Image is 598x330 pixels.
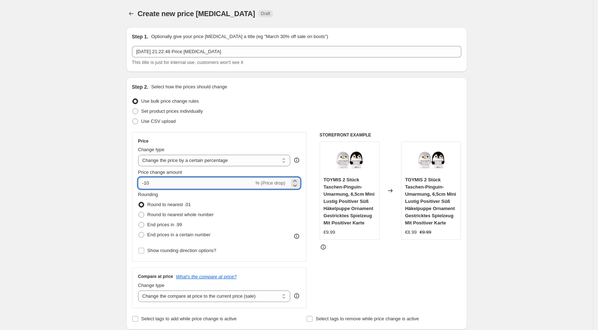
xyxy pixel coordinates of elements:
button: Price change jobs [126,9,136,19]
span: Use CSV upload [141,118,176,124]
h3: Price [138,138,149,144]
span: This title is just for internal use, customers won't see it [132,60,243,65]
span: Show rounding direction options? [147,248,216,253]
div: help [293,157,300,164]
p: Select how the prices should change [151,83,227,90]
h2: Step 2. [132,83,149,90]
span: Round to nearest whole number [147,212,214,217]
span: End prices in .99 [147,222,182,227]
h6: STOREFRONT EXAMPLE [320,132,461,138]
p: Optionally give your price [MEDICAL_DATA] a title (eg "March 30% off sale on boots") [151,33,328,40]
span: Use bulk price change rules [141,98,199,104]
input: -15 [138,177,254,189]
span: % (Price drop) [255,180,285,186]
strike: €9.99 [420,229,432,236]
span: Select tags to add while price change is active [141,316,237,321]
h2: Step 1. [132,33,149,40]
div: help [293,292,300,299]
span: End prices in a certain number [147,232,211,237]
input: 30% off holiday sale [132,46,461,57]
div: €8.99 [405,229,417,236]
img: 61oystrAXqL_80x.jpg [417,145,446,174]
span: Change type [138,283,165,288]
span: Rounding [138,192,158,197]
span: Round to nearest .01 [147,202,191,207]
span: Draft [261,11,270,17]
span: Change type [138,147,165,152]
span: TOYMIS 2 Stück Taschen-Pinguin-Umarmung, 6,5cm Mini Lustig Positiver Süß Häkelpuppe Ornament Gest... [324,177,375,226]
span: Set product prices individually [141,108,203,114]
span: Price change amount [138,169,182,175]
span: Select tags to remove while price change is active [316,316,419,321]
h3: Compare at price [138,274,173,279]
div: €9.99 [324,229,335,236]
img: 61oystrAXqL_80x.jpg [335,145,364,174]
span: TOYMIS 2 Stück Taschen-Pinguin-Umarmung, 6,5cm Mini Lustig Positiver Süß Häkelpuppe Ornament Gest... [405,177,456,226]
button: What's the compare at price? [176,274,237,279]
span: Create new price [MEDICAL_DATA] [138,10,255,18]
